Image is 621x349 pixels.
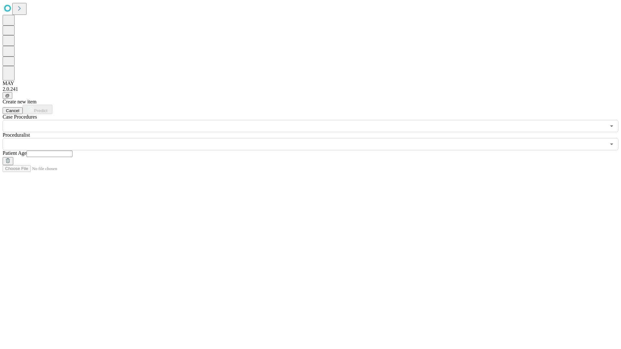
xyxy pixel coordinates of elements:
[3,80,618,86] div: MAY
[3,92,12,99] button: @
[3,150,27,156] span: Patient Age
[3,107,23,114] button: Cancel
[607,140,616,149] button: Open
[3,86,618,92] div: 2.0.241
[3,132,30,138] span: Proceduralist
[6,108,19,113] span: Cancel
[34,108,47,113] span: Predict
[5,93,10,98] span: @
[3,99,37,104] span: Create new item
[3,114,37,120] span: Scheduled Procedure
[607,122,616,131] button: Open
[23,105,52,114] button: Predict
